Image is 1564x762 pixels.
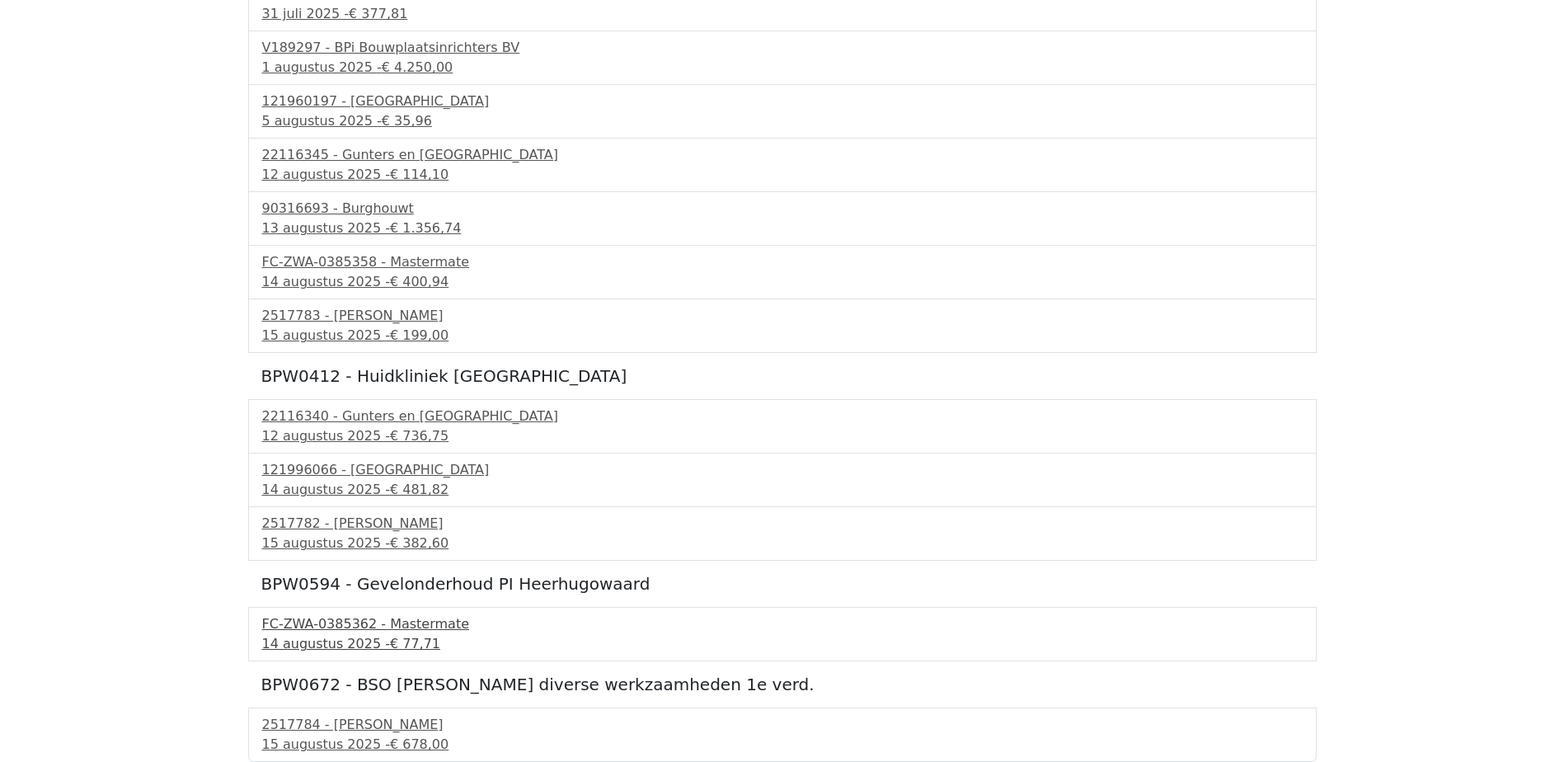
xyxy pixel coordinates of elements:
h5: BPW0594 - Gevelonderhoud PI Heerhugowaard [261,574,1303,594]
div: 12 augustus 2025 - [262,165,1303,185]
a: 121996066 - [GEOGRAPHIC_DATA]14 augustus 2025 -€ 481,82 [262,460,1303,500]
span: € 382,60 [390,535,449,551]
div: 14 augustus 2025 - [262,634,1303,654]
div: 14 augustus 2025 - [262,272,1303,292]
div: V189297 - BPi Bouwplaatsinrichters BV [262,38,1303,58]
div: FC-ZWA-0385362 - Mastermate [262,614,1303,634]
div: 31 juli 2025 - [262,4,1303,24]
span: € 736,75 [390,428,449,444]
div: 2517783 - [PERSON_NAME] [262,306,1303,326]
a: 121960197 - [GEOGRAPHIC_DATA]5 augustus 2025 -€ 35,96 [262,92,1303,131]
span: € 481,82 [390,482,449,497]
span: € 4.250,00 [382,59,453,75]
div: 15 augustus 2025 - [262,534,1303,553]
a: 2517782 - [PERSON_NAME]15 augustus 2025 -€ 382,60 [262,514,1303,553]
span: € 678,00 [390,736,449,752]
div: 12 augustus 2025 - [262,426,1303,446]
a: FC-ZWA-0385358 - Mastermate14 augustus 2025 -€ 400,94 [262,252,1303,292]
a: 2517784 - [PERSON_NAME]15 augustus 2025 -€ 678,00 [262,715,1303,755]
span: € 77,71 [390,636,440,651]
span: € 35,96 [382,113,432,129]
div: 22116345 - Gunters en [GEOGRAPHIC_DATA] [262,145,1303,165]
a: 2517783 - [PERSON_NAME]15 augustus 2025 -€ 199,00 [262,306,1303,346]
a: 22116345 - Gunters en [GEOGRAPHIC_DATA]12 augustus 2025 -€ 114,10 [262,145,1303,185]
div: 121996066 - [GEOGRAPHIC_DATA] [262,460,1303,480]
a: 22116340 - Gunters en [GEOGRAPHIC_DATA]12 augustus 2025 -€ 736,75 [262,407,1303,446]
div: 13 augustus 2025 - [262,219,1303,238]
a: V189297 - BPi Bouwplaatsinrichters BV1 augustus 2025 -€ 4.250,00 [262,38,1303,78]
div: 22116340 - Gunters en [GEOGRAPHIC_DATA] [262,407,1303,426]
span: € 199,00 [390,327,449,343]
div: 90316693 - Burghouwt [262,199,1303,219]
div: 2517784 - [PERSON_NAME] [262,715,1303,735]
h5: BPW0672 - BSO [PERSON_NAME] diverse werkzaamheden 1e verd. [261,675,1303,694]
div: 121960197 - [GEOGRAPHIC_DATA] [262,92,1303,111]
div: FC-ZWA-0385358 - Mastermate [262,252,1303,272]
div: 14 augustus 2025 - [262,480,1303,500]
span: € 400,94 [390,274,449,289]
div: 15 augustus 2025 - [262,735,1303,755]
div: 1 augustus 2025 - [262,58,1303,78]
span: € 114,10 [390,167,449,182]
a: FC-ZWA-0385362 - Mastermate14 augustus 2025 -€ 77,71 [262,614,1303,654]
span: € 1.356,74 [390,220,462,236]
div: 15 augustus 2025 - [262,326,1303,346]
div: 2517782 - [PERSON_NAME] [262,514,1303,534]
div: 5 augustus 2025 - [262,111,1303,131]
h5: BPW0412 - Huidkliniek [GEOGRAPHIC_DATA] [261,366,1303,386]
span: € 377,81 [349,6,407,21]
a: 90316693 - Burghouwt13 augustus 2025 -€ 1.356,74 [262,199,1303,238]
